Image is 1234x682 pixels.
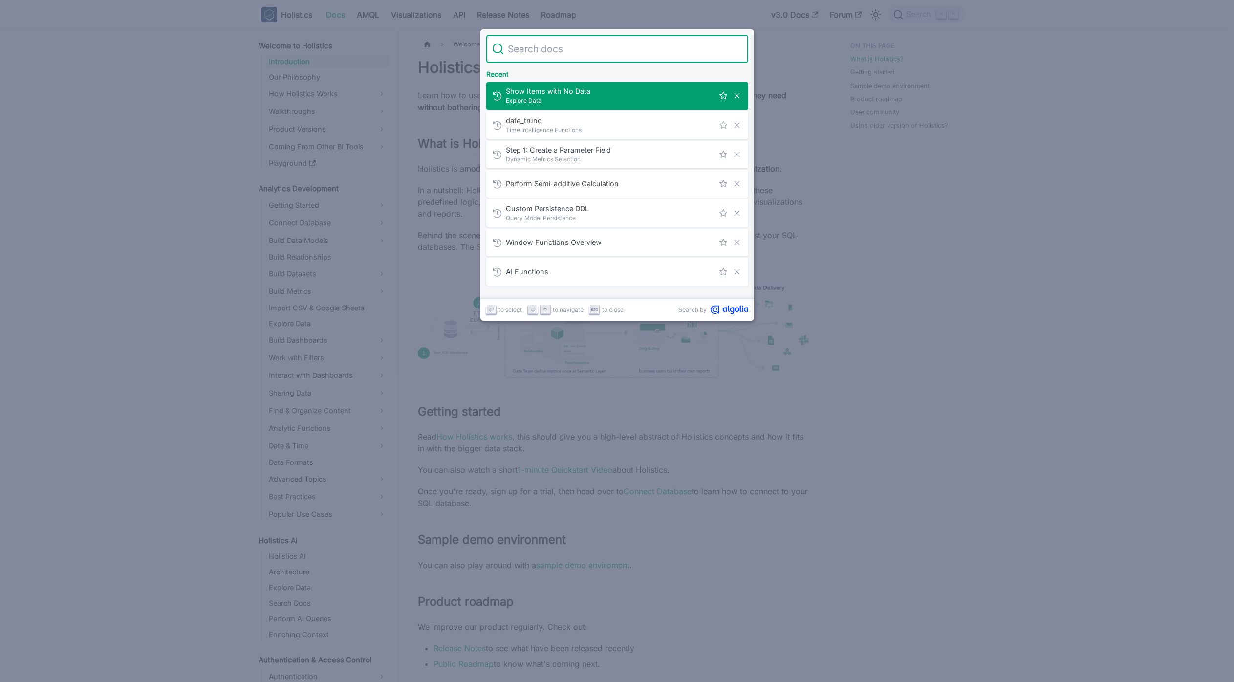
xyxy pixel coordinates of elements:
[718,120,729,131] button: Save this search
[732,266,742,277] button: Remove this search from history
[732,149,742,160] button: Remove this search from history
[711,305,748,314] svg: Algolia
[602,305,624,314] span: to close
[718,149,729,160] button: Save this search
[506,87,714,96] span: Show Items with No Data​
[506,204,714,213] span: Custom Persistence DDL​
[484,63,750,82] div: Recent
[529,306,537,313] svg: Arrow down
[718,178,729,189] button: Save this search
[506,154,714,164] span: Dynamic Metrics Selection
[506,238,714,247] span: Window Functions Overview
[504,35,742,63] input: Search docs
[506,116,714,125] span: date_trunc​
[541,306,549,313] svg: Arrow up
[732,120,742,131] button: Remove this search from history
[506,145,714,154] span: Step 1: Create a Parameter Field​
[486,258,748,286] a: AI Functions
[678,305,748,314] a: Search byAlgolia
[498,305,522,314] span: to select
[591,306,598,313] svg: Escape key
[486,170,748,198] a: Perform Semi-additive Calculation
[718,208,729,219] button: Save this search
[506,267,714,276] span: AI Functions
[506,213,714,222] span: Query Model Persistence
[678,305,707,314] span: Search by
[486,141,748,168] a: Step 1: Create a Parameter Field​Dynamic Metrics Selection
[732,208,742,219] button: Remove this search from history
[718,266,729,277] button: Save this search
[486,199,748,227] a: Custom Persistence DDL​Query Model Persistence
[486,82,748,110] a: Show Items with No Data​Explore Data
[506,179,714,188] span: Perform Semi-additive Calculation
[506,96,714,105] span: Explore Data
[718,90,729,101] button: Save this search
[506,125,714,134] span: Time Intelligence Functions
[486,229,748,256] a: Window Functions Overview
[732,178,742,189] button: Remove this search from history
[732,237,742,248] button: Remove this search from history
[486,111,748,139] a: date_trunc​Time Intelligence Functions
[487,306,495,313] svg: Enter key
[718,237,729,248] button: Save this search
[732,90,742,101] button: Remove this search from history
[553,305,584,314] span: to navigate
